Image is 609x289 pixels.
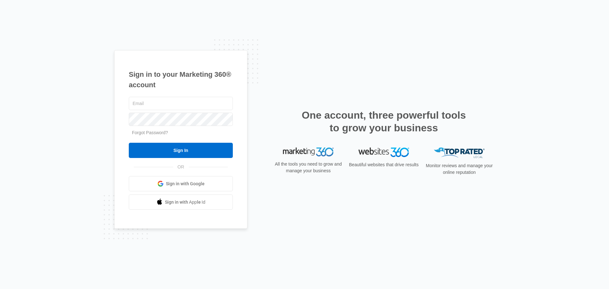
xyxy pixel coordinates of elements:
[300,109,468,134] h2: One account, three powerful tools to grow your business
[166,181,205,187] span: Sign in with Google
[173,164,189,170] span: OR
[129,194,233,210] a: Sign in with Apple Id
[132,130,168,135] a: Forgot Password?
[273,161,344,174] p: All the tools you need to grow and manage your business
[129,97,233,110] input: Email
[165,199,206,206] span: Sign in with Apple Id
[129,143,233,158] input: Sign In
[129,69,233,90] h1: Sign in to your Marketing 360® account
[424,162,495,176] p: Monitor reviews and manage your online reputation
[434,148,485,158] img: Top Rated Local
[358,148,409,157] img: Websites 360
[283,148,334,156] img: Marketing 360
[348,161,419,168] p: Beautiful websites that drive results
[129,176,233,191] a: Sign in with Google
